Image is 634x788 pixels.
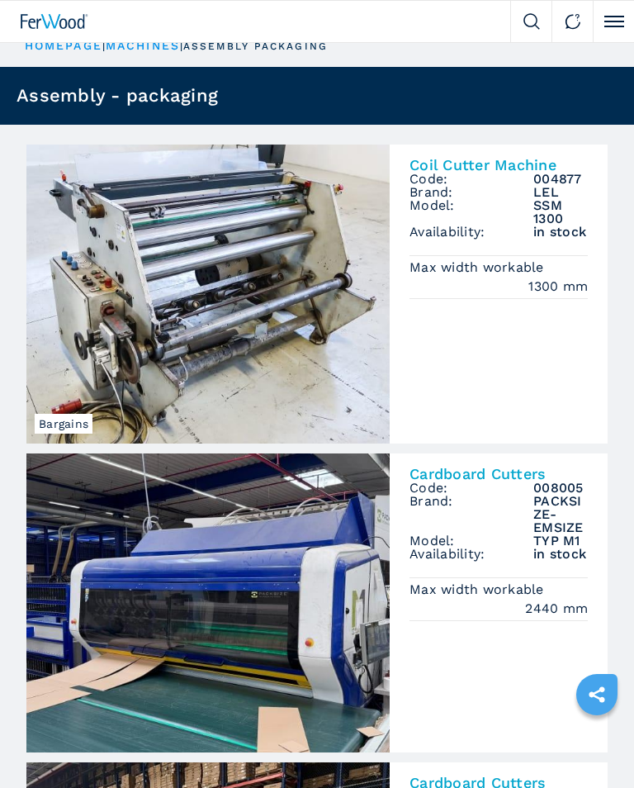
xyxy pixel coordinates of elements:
img: Coil Cutter Machine LEL SSM 1300 [26,145,390,444]
a: Cardboard Cutters PACKSIZE-EMSIZE TYP M1Cardboard CuttersCode:008005Brand:PACKSIZE-EMSIZEModel:TY... [26,453,608,752]
a: machines [106,39,180,52]
span: Model: [409,534,533,548]
h1: Assembly - packaging [17,87,218,105]
img: Search [523,13,540,30]
h3: 004877 [533,173,588,186]
img: Ferwood [21,14,88,29]
button: Click to toggle menu [593,1,634,42]
span: Availability: [409,225,533,239]
span: Brand: [409,186,533,199]
em: 2440 mm [525,599,588,618]
span: Brand: [409,495,533,534]
span: Model: [409,199,533,225]
h3: LEL [533,186,588,199]
span: | [102,40,106,52]
h3: TYP M1 [533,534,588,548]
span: Code: [409,482,533,495]
a: sharethis [576,674,617,715]
h3: SSM 1300 [533,199,588,225]
a: HOMEPAGE [25,39,102,52]
img: Contact us [565,13,581,30]
img: Cardboard Cutters PACKSIZE-EMSIZE TYP M1 [26,453,390,752]
h2: Cardboard Cutters [409,467,588,482]
p: Max width workable [409,259,548,277]
span: in stock [533,548,588,561]
em: 1300 mm [528,277,588,296]
span: Code: [409,173,533,186]
p: Max width workable [409,581,548,599]
span: Availability: [409,548,533,561]
span: in stock [533,225,588,239]
p: assembly packaging [183,40,328,54]
a: Coil Cutter Machine LEL SSM 1300BargainsCoil Cutter MachineCode:004877Brand:LELModel:SSM 1300Avai... [26,145,608,444]
h3: 008005 [533,482,588,495]
span: Bargains [35,414,92,434]
h3: PACKSIZE-EMSIZE [533,495,588,534]
iframe: Chat [564,714,622,776]
span: | [180,40,183,52]
h2: Coil Cutter Machine [409,158,588,173]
